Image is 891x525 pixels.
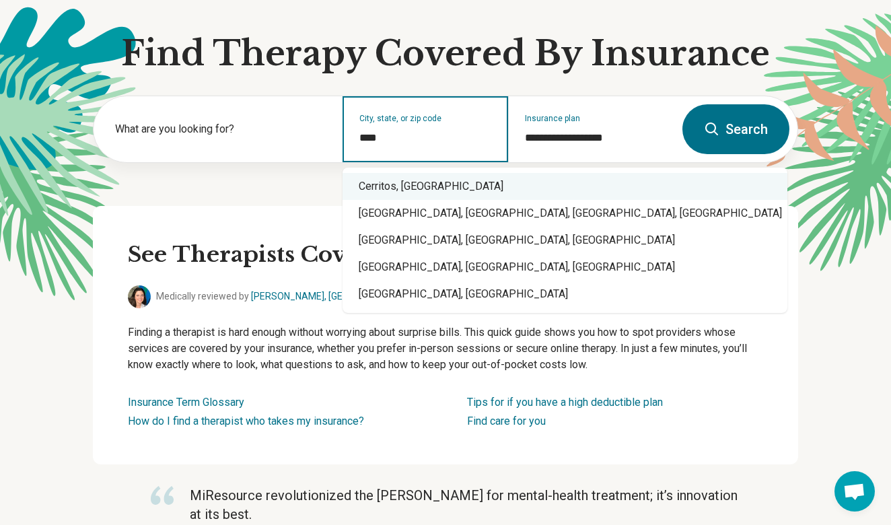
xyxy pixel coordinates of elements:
a: How do I find a therapist who takes my insurance? [128,415,364,427]
span: Medically reviewed by [156,289,460,304]
div: [GEOGRAPHIC_DATA], [GEOGRAPHIC_DATA] [343,281,787,308]
div: Cerritos, [GEOGRAPHIC_DATA] [343,173,787,200]
a: Find care for you [467,415,546,427]
h1: Find Therapy Covered By Insurance [93,34,798,74]
div: [GEOGRAPHIC_DATA], [GEOGRAPHIC_DATA], [GEOGRAPHIC_DATA], [GEOGRAPHIC_DATA] [343,200,787,227]
div: Suggestions [343,168,787,313]
a: [PERSON_NAME], [GEOGRAPHIC_DATA] [251,291,421,302]
a: Insurance Term Glossary [128,396,244,409]
p: MiResource revolutionized the [PERSON_NAME] for mental-health treatment; it’s innovation at its b... [190,486,740,524]
div: [GEOGRAPHIC_DATA], [GEOGRAPHIC_DATA], [GEOGRAPHIC_DATA] [343,254,787,281]
div: Open chat [834,471,875,512]
p: Finding a therapist is hard enough without worrying about surprise bills. This quick guide shows ... [128,324,763,373]
h2: See Therapists Covered By Insurance [128,241,763,269]
label: What are you looking for? [115,121,326,137]
a: Tips for if you have a high deductible plan [467,396,663,409]
div: [GEOGRAPHIC_DATA], [GEOGRAPHIC_DATA], [GEOGRAPHIC_DATA] [343,227,787,254]
button: Search [682,104,789,154]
